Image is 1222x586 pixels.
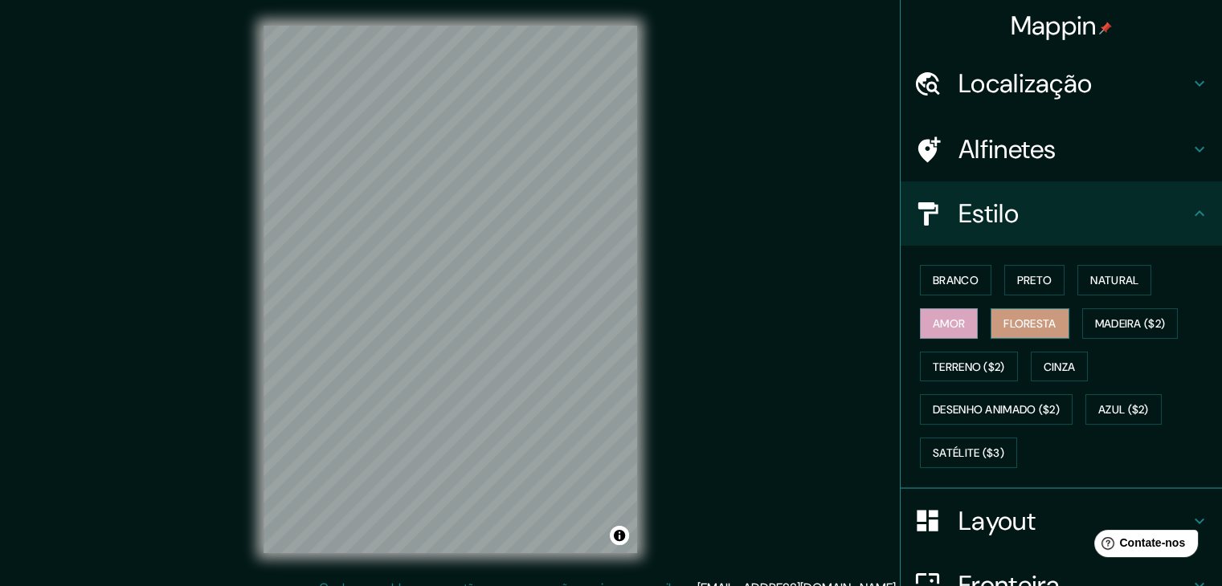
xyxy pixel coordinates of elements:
font: Madeira ($2) [1095,316,1166,331]
font: Natural [1090,273,1138,287]
img: pin-icon.png [1099,22,1112,35]
font: Alfinetes [958,132,1056,166]
font: Azul ($2) [1098,403,1149,417]
div: Layout [901,489,1222,553]
div: Alfinetes [901,117,1222,181]
font: Localização [958,67,1092,100]
button: Azul ($2) [1085,394,1162,425]
font: Estilo [958,197,1019,230]
font: Mappin [1011,9,1097,43]
button: Floresta [991,308,1069,339]
button: Madeira ($2) [1082,308,1179,339]
button: Terreno ($2) [920,352,1018,382]
div: Estilo [901,181,1222,246]
font: Desenho animado ($2) [933,403,1060,417]
button: Amor [920,308,978,339]
button: Cinza [1031,352,1089,382]
button: Preto [1004,265,1065,295]
font: Preto [1017,273,1052,287]
div: Localização [901,51,1222,116]
font: Satélite ($3) [933,446,1004,460]
font: Branco [933,273,979,287]
canvas: Mapa [264,26,637,553]
button: Satélite ($3) [920,437,1017,468]
font: Layout [958,504,1036,538]
button: Alternar atribuição [610,526,629,545]
button: Natural [1077,265,1151,295]
button: Desenho animado ($2) [920,394,1073,425]
font: Cinza [1044,360,1076,374]
iframe: Iniciador de widget de ajuda [1079,523,1204,568]
button: Branco [920,265,991,295]
font: Amor [933,316,965,331]
font: Terreno ($2) [933,360,1005,374]
font: Floresta [1003,316,1056,331]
